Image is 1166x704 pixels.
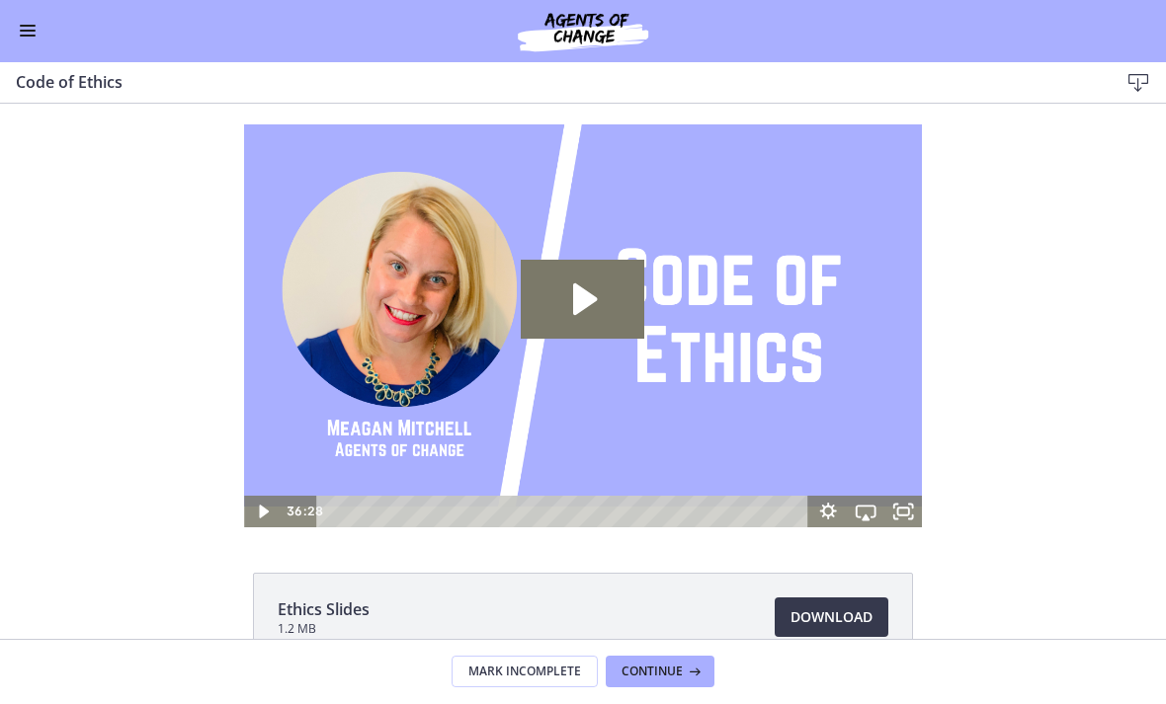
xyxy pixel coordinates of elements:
button: Mark Incomplete [452,657,598,688]
a: Download [775,598,888,638]
button: Fullscreen [884,392,922,424]
button: Airplay [847,392,884,424]
h3: Code of Ethics [16,71,1087,95]
span: Mark Incomplete [468,665,581,680]
img: Agents of Change [464,8,702,55]
div: Playbar [331,392,800,424]
button: Play Video [244,392,282,424]
span: Ethics Slides [278,598,370,622]
span: Download [791,606,873,630]
span: 1.2 MB [278,622,370,638]
button: Show settings menu [809,392,847,424]
button: Play Video: cbe64g9t4o1cl02sihb0.mp4 [521,156,644,235]
button: Continue [606,657,714,688]
button: Enable menu [16,20,40,43]
span: Continue [622,665,683,680]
